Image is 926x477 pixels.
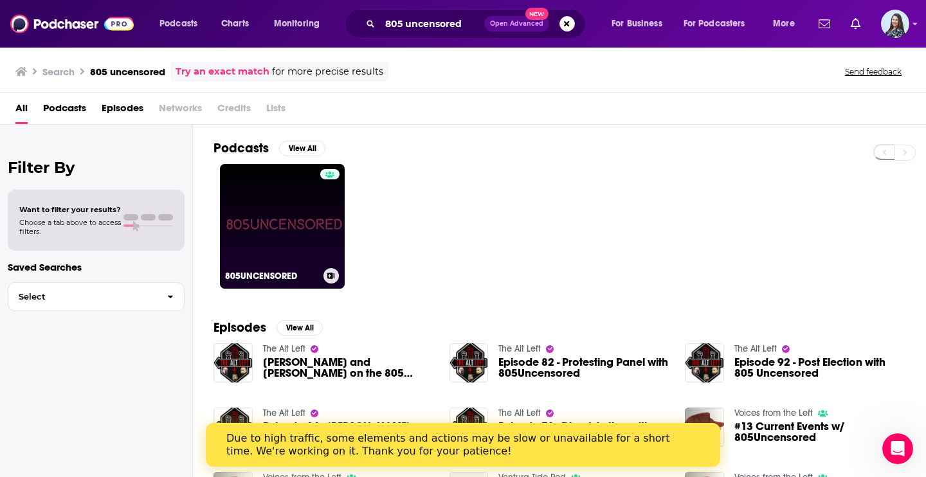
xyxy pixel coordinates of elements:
a: Episode 92 - Post Election with 805 Uncensored [734,357,905,379]
button: Show profile menu [881,10,909,38]
h2: Podcasts [213,140,269,156]
img: Episode 76 - Direct Action with 805UNCENSORED [449,408,489,447]
h2: Filter By [8,158,185,177]
a: Episode 64 - Reagan and Neo Liberalism w/ 805UNCENSORED [263,421,434,443]
span: For Business [612,15,662,33]
span: Want to filter your results? [19,205,121,214]
h3: 805 uncensored [90,66,165,78]
h3: 805UNCENSORED [225,271,318,282]
img: Episode 82 - Protesting Panel with 805Uncensored [449,343,489,382]
img: Podchaser - Follow, Share and Rate Podcasts [10,12,134,36]
a: EpisodesView All [213,319,323,336]
a: The Alt Left [734,343,777,354]
span: Lists [266,98,286,124]
button: View All [277,320,323,336]
h2: Episodes [213,319,266,336]
input: Search podcasts, credits, & more... [380,14,484,34]
a: Charts [213,14,257,34]
a: The Alt Left [263,343,305,354]
img: Episode 92 - Post Election with 805 Uncensored [685,343,724,382]
button: open menu [265,14,336,34]
button: Select [8,282,185,311]
a: 805UNCENSORED [220,164,345,289]
p: Saved Searches [8,261,185,273]
iframe: Intercom live chat [882,433,913,464]
a: Show notifications dropdown [813,13,835,35]
button: open menu [675,14,764,34]
a: #13 Current Events w/ 805Uncensored [734,421,905,443]
a: The Alt Left [498,343,541,354]
a: Episodes [102,98,143,124]
a: The Alt Left [498,408,541,419]
span: Choose a tab above to access filters. [19,218,121,236]
a: Episode 82 - Protesting Panel with 805Uncensored [498,357,669,379]
span: Monitoring [274,15,320,33]
img: Episode 64 - Reagan and Neo Liberalism w/ 805UNCENSORED [213,408,253,447]
a: Show notifications dropdown [846,13,866,35]
span: Credits [217,98,251,124]
a: Voices from the Left [734,408,813,419]
span: Select [8,292,157,301]
button: open menu [603,14,678,34]
a: All [15,98,28,124]
button: open menu [764,14,811,34]
a: Podcasts [43,98,86,124]
button: open menu [150,14,214,34]
span: for more precise results [272,64,383,79]
span: New [525,8,549,20]
h3: Search [42,66,75,78]
button: Open AdvancedNew [484,16,549,32]
iframe: Intercom live chat banner [206,423,720,467]
button: Send feedback [841,66,905,77]
button: View All [279,141,325,156]
img: User Profile [881,10,909,38]
span: Podcasts [159,15,197,33]
a: Chris and Drew on the 805 uncensored panel [263,357,434,379]
span: Networks [159,98,202,124]
span: For Podcasters [684,15,745,33]
span: Charts [221,15,249,33]
img: #13 Current Events w/ 805Uncensored [685,408,724,447]
a: PodcastsView All [213,140,325,156]
span: Logged in as brookefortierpr [881,10,909,38]
span: Open Advanced [490,21,543,27]
span: [PERSON_NAME] and [PERSON_NAME] on the 805 uncensored panel [263,357,434,379]
span: Episode 64 - [PERSON_NAME] and Neo Liberalism w/ 805UNCENSORED [263,421,434,443]
div: Search podcasts, credits, & more... [357,9,598,39]
span: More [773,15,795,33]
img: Chris and Drew on the 805 uncensored panel [213,343,253,382]
a: The Alt Left [263,408,305,419]
a: Episode 76 - Direct Action with 805UNCENSORED [498,421,669,443]
a: Try an exact match [176,64,269,79]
